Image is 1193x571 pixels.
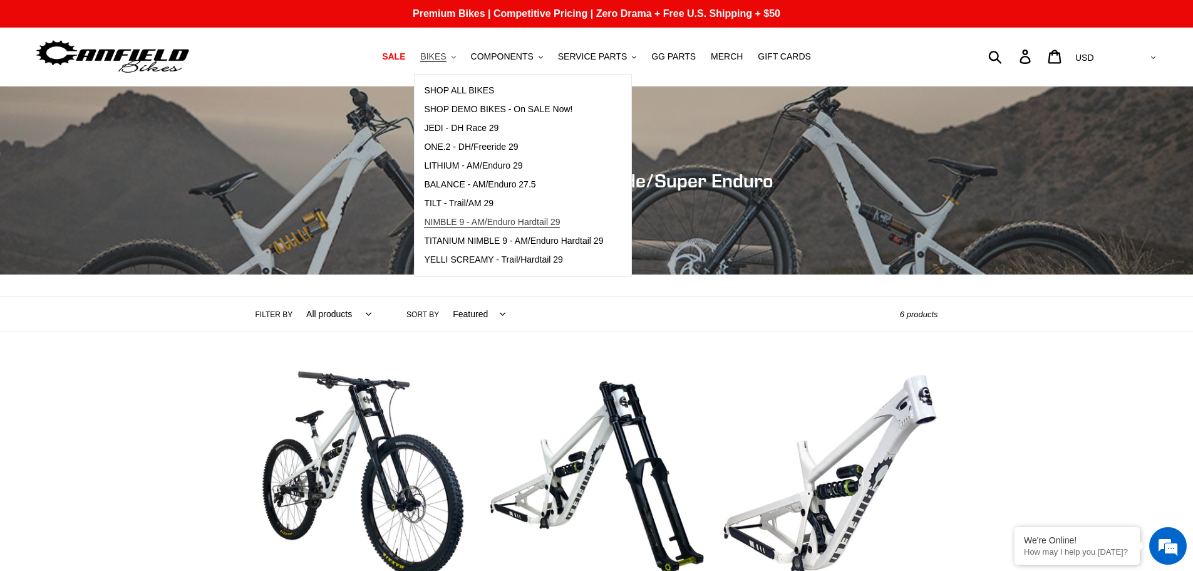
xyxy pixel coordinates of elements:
label: Filter by [256,309,293,320]
span: SHOP ALL BIKES [424,85,494,96]
a: TITANIUM NIMBLE 9 - AM/Enduro Hardtail 29 [415,232,612,251]
a: SALE [376,48,411,65]
span: GG PARTS [651,51,696,62]
a: NIMBLE 9 - AM/Enduro Hardtail 29 [415,213,612,232]
span: YELLI SCREAMY - Trail/Hardtail 29 [424,254,563,265]
span: SALE [382,51,405,62]
label: Sort by [406,309,439,320]
a: BALANCE - AM/Enduro 27.5 [415,175,612,194]
a: SHOP DEMO BIKES - On SALE Now! [415,100,612,119]
span: ONE.2 - DH/Freeride 29 [424,142,518,152]
span: SHOP DEMO BIKES - On SALE Now! [424,104,572,115]
a: GIFT CARDS [751,48,817,65]
a: TILT - Trail/AM 29 [415,194,612,213]
span: GIFT CARDS [758,51,811,62]
span: MERCH [711,51,743,62]
a: JEDI - DH Race 29 [415,119,612,138]
input: Search [995,43,1027,70]
span: 6 products [900,310,938,319]
button: COMPONENTS [465,48,549,65]
button: BIKES [414,48,462,65]
a: LITHIUM - AM/Enduro 29 [415,157,612,175]
span: TILT - Trail/AM 29 [424,198,493,209]
div: We're Online! [1024,535,1130,545]
a: SHOP ALL BIKES [415,81,612,100]
a: GG PARTS [645,48,702,65]
span: SERVICE PARTS [558,51,627,62]
span: COMPONENTS [471,51,534,62]
a: YELLI SCREAMY - Trail/Hardtail 29 [415,251,612,270]
span: BALANCE - AM/Enduro 27.5 [424,179,535,190]
span: LITHIUM - AM/Enduro 29 [424,160,522,171]
span: BIKES [420,51,446,62]
p: How may I help you today? [1024,547,1130,557]
span: JEDI - DH Race 29 [424,123,498,134]
span: NIMBLE 9 - AM/Enduro Hardtail 29 [424,217,560,228]
img: Canfield Bikes [34,37,191,76]
span: TITANIUM NIMBLE 9 - AM/Enduro Hardtail 29 [424,236,603,246]
a: ONE.2 - DH/Freeride 29 [415,138,612,157]
button: SERVICE PARTS [552,48,643,65]
a: MERCH [705,48,749,65]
